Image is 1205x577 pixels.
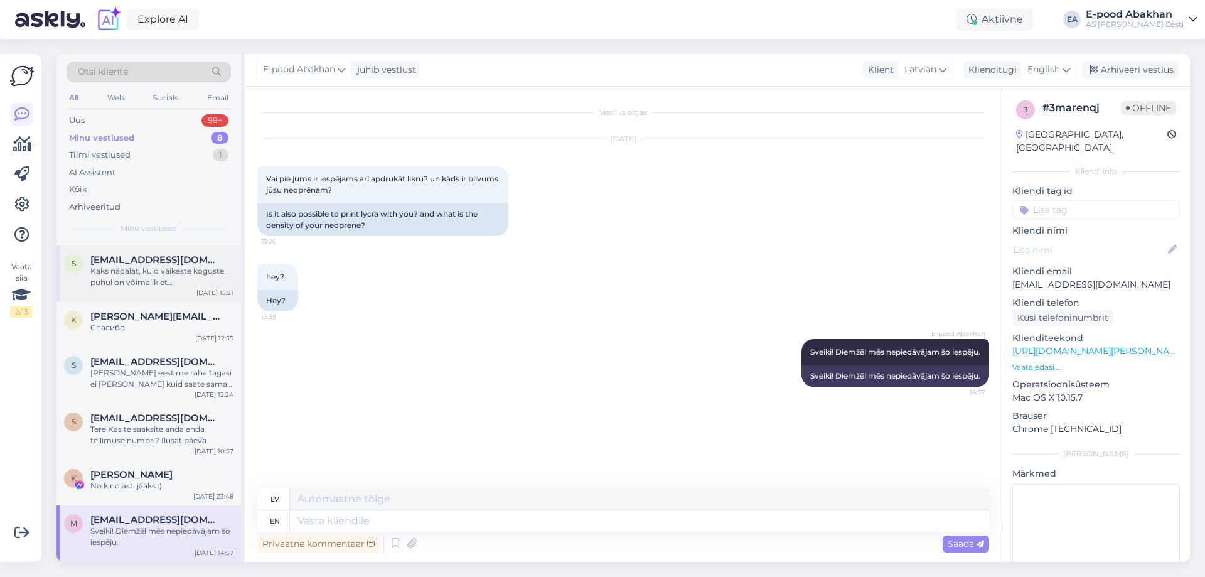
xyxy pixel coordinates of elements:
[1012,200,1180,219] input: Lisa tag
[1012,310,1113,326] div: Küsi telefoninumbrit
[801,365,989,387] div: Sveiki! Diemžēl mēs nepiedāvājam šo iespēju.
[90,413,221,424] span: Sandrabartniece26@gmail.com
[90,356,221,367] span: sandrabartniece26@gmail.com
[1086,9,1184,19] div: E-pood Abakhan
[90,526,233,548] div: Sveiki! Diemžēl mēs nepiedāvājam šo iespēju.
[261,237,308,246] span: 13:20
[90,367,233,390] div: [PERSON_NAME] eest me raha tagasi ei [PERSON_NAME] kuid saate samas [PERSON_NAME] ostutšeki aluse...
[90,480,233,492] div: No kindlasti jääks :)
[201,114,228,127] div: 99+
[69,201,120,213] div: Arhiveeritud
[69,132,134,144] div: Minu vestlused
[67,90,81,106] div: All
[1012,278,1180,291] p: [EMAIL_ADDRESS][DOMAIN_NAME]
[69,183,87,196] div: Kõik
[72,259,76,268] span: s
[956,8,1033,31] div: Aktiivne
[69,114,85,127] div: Uus
[270,510,280,532] div: en
[10,261,33,318] div: Vaata siia
[257,290,298,311] div: Hey?
[90,311,221,322] span: Karina.smolyak@icloud.com
[105,90,127,106] div: Web
[90,424,233,446] div: Tere Kas te saaksite anda enda tellimuse numbri? Ilusat päeva
[1012,409,1180,423] p: Brauser
[1012,185,1180,198] p: Kliendi tag'id
[257,107,989,118] div: Vestlus algas
[948,538,984,549] span: Saada
[1012,423,1180,436] p: Chrome [TECHNICAL_ID]
[938,387,985,397] span: 14:57
[70,519,77,528] span: m
[1013,243,1165,257] input: Lisa nimi
[863,63,894,77] div: Klient
[257,133,989,144] div: [DATE]
[1016,128,1167,154] div: [GEOGRAPHIC_DATA], [GEOGRAPHIC_DATA]
[263,63,335,77] span: E-pood Abakhan
[963,63,1017,77] div: Klienditugi
[1086,19,1184,30] div: AS [PERSON_NAME] Eesti
[1012,391,1180,404] p: Mac OS X 10.15.7
[1012,345,1186,357] a: [URL][DOMAIN_NAME][PERSON_NAME]
[72,360,76,370] span: s
[213,149,228,161] div: 1
[195,333,233,343] div: [DATE] 12:55
[71,315,77,325] span: K
[90,469,173,480] span: Karin Jürisalu
[257,536,380,553] div: Privaatne kommentaar
[1082,62,1179,78] div: Arhiveeri vestlus
[196,288,233,298] div: [DATE] 15:21
[195,446,233,456] div: [DATE] 10:57
[1121,101,1176,115] span: Offline
[352,63,416,77] div: juhib vestlust
[1012,296,1180,310] p: Kliendi telefon
[270,488,279,510] div: lv
[1012,224,1180,237] p: Kliendi nimi
[931,329,985,338] span: E-pood Abakhan
[1063,11,1081,28] div: EA
[1012,467,1180,480] p: Märkmed
[120,223,177,234] span: Minu vestlused
[10,64,34,88] img: Askly Logo
[205,90,231,106] div: Email
[69,166,115,179] div: AI Assistent
[1042,100,1121,116] div: # 3marenqj
[1012,448,1180,460] div: [PERSON_NAME]
[266,174,500,195] span: Vai pie jums ir iespējams arī apdrukāt likru? un kāds ir blīvums jūsu neoprēnam?
[1012,166,1180,177] div: Kliendi info
[78,65,128,78] span: Otsi kliente
[1012,332,1180,345] p: Klienditeekond
[90,322,233,333] div: Спасибо
[90,254,221,266] span: sandrabartniece26@gmail.com
[1086,9,1197,30] a: E-pood AbakhanAS [PERSON_NAME] Eesti
[261,312,308,321] span: 13:39
[150,90,181,106] div: Socials
[193,492,233,501] div: [DATE] 23:48
[257,203,508,236] div: Is it also possible to print lycra with you? and what is the density of your neoprene?
[69,149,131,161] div: Tiimi vestlused
[1012,265,1180,278] p: Kliendi email
[1012,362,1180,373] p: Vaata edasi ...
[90,266,233,288] div: Kaks nädalat, kuid väikeste koguste puhul on võimalik et [PERSON_NAME] võeta tagasi kuna puudub u...
[1024,105,1028,114] span: 3
[72,417,76,426] span: S
[71,473,77,483] span: K
[90,514,221,526] span: moderatohebiss@gmail.com
[10,306,33,318] div: 2 / 3
[904,63,936,77] span: Latvian
[266,272,284,281] span: hey?
[195,548,233,558] div: [DATE] 14:57
[127,9,199,30] a: Explore AI
[95,6,122,33] img: explore-ai
[810,347,980,357] span: Sveiki! Diemžēl mēs nepiedāvājam šo iespēju.
[1012,378,1180,391] p: Operatsioonisüsteem
[211,132,228,144] div: 8
[1027,63,1060,77] span: English
[195,390,233,399] div: [DATE] 12:24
